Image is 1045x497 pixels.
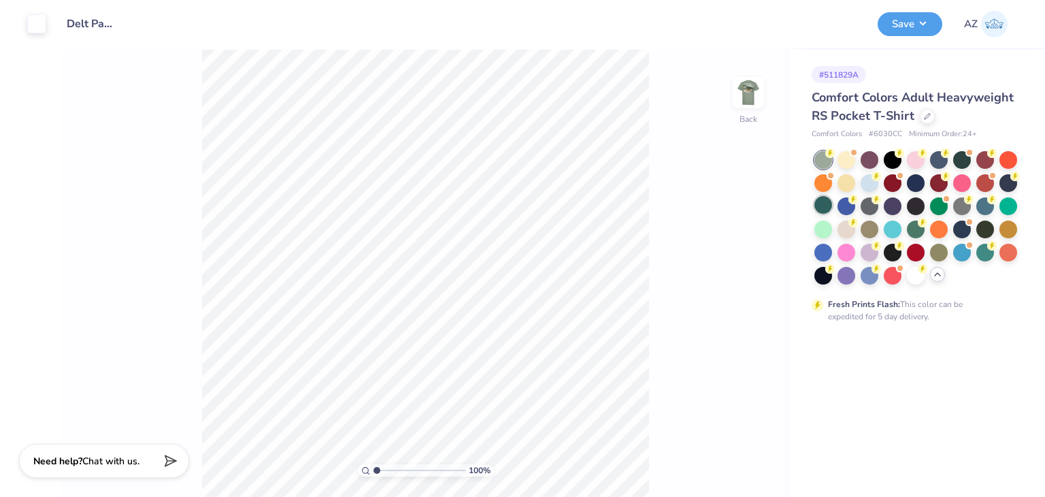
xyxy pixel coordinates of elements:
[812,66,866,83] div: # 511829A
[735,79,762,106] img: Back
[981,11,1008,37] img: Addie Zoellner
[33,455,82,468] strong: Need help?
[878,12,942,36] button: Save
[82,455,139,468] span: Chat with us.
[909,129,977,140] span: Minimum Order: 24 +
[964,11,1008,37] a: AZ
[812,129,862,140] span: Comfort Colors
[828,298,995,323] div: This color can be expedited for 5 day delivery.
[56,10,123,37] input: Untitled Design
[812,89,1014,124] span: Comfort Colors Adult Heavyweight RS Pocket T-Shirt
[964,16,978,32] span: AZ
[869,129,902,140] span: # 6030CC
[469,464,491,477] span: 100 %
[740,113,757,125] div: Back
[828,299,900,310] strong: Fresh Prints Flash:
